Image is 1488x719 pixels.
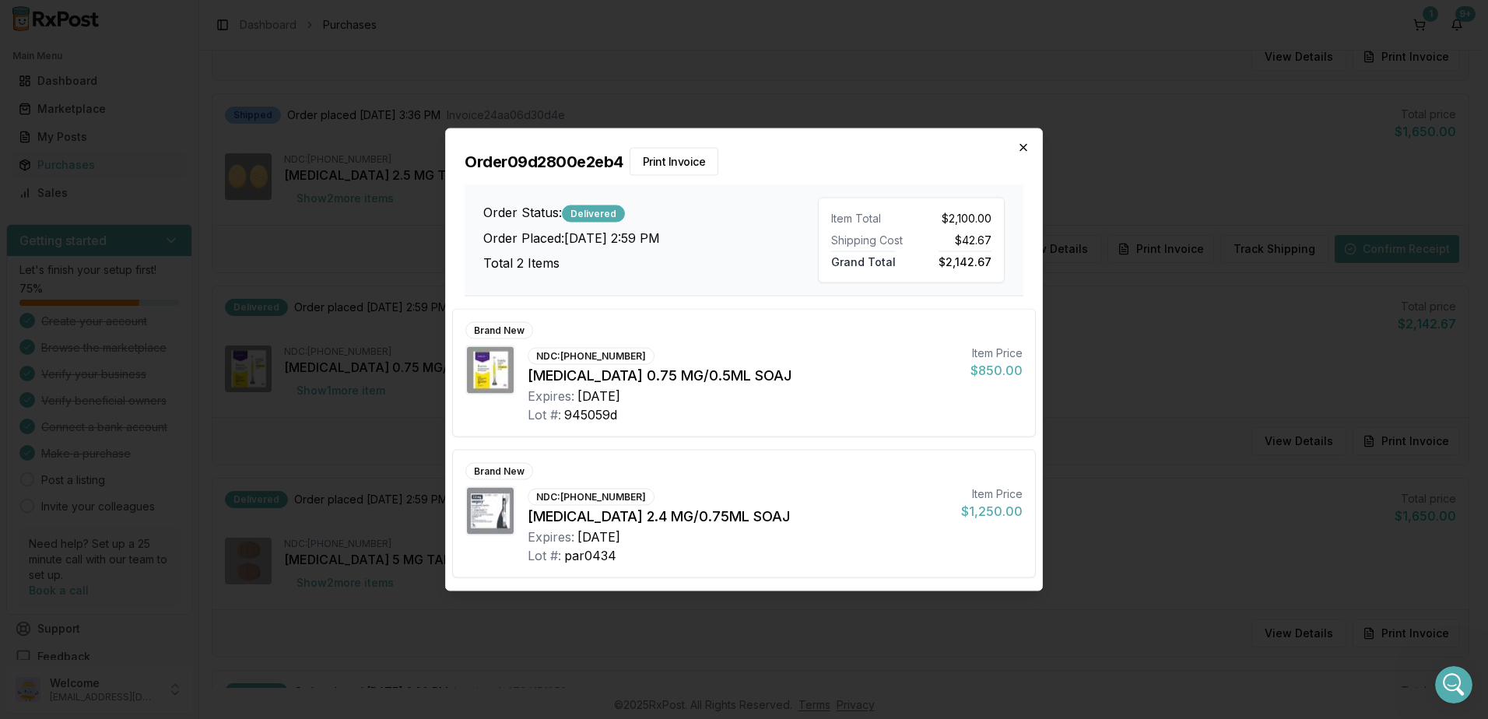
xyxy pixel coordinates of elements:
[1435,666,1472,703] iframe: Intercom live chat
[44,9,69,33] img: Profile image for Manuel
[13,477,298,503] textarea: Message…
[918,211,991,226] div: $2,100.00
[12,453,299,519] div: Manuel says…
[465,463,533,480] div: Brand New
[467,347,514,394] img: Trulicity 0.75 MG/0.5ML SOAJ
[12,330,255,395] div: I'm not sure how bad it is where you are but in CA its horrible. If you need anything else let me...
[12,330,299,407] div: Manuel says…
[465,148,1023,176] h2: Order 09d2800e2eb4
[562,205,625,222] div: Delivered
[12,105,299,212] div: Manuel says…
[25,339,243,385] div: I'm not sure how bad it is where you are but in CA its horrible. If you need anything else let me...
[234,212,299,247] div: Exactly
[528,528,574,546] div: Expires:
[528,405,561,424] div: Lot #:
[630,148,719,176] button: Print Invoice
[939,251,991,268] span: $2,142.67
[10,6,40,36] button: go back
[970,361,1023,380] div: $850.00
[56,28,299,93] div: you are a big help. the insurance don't pay enough for the injections otherwise. doesn't even cov...
[247,222,286,237] div: Exactly
[831,211,905,226] div: Item Total
[75,8,177,19] h1: [PERSON_NAME]
[577,528,620,546] div: [DATE]
[465,322,533,339] div: Brand New
[483,253,818,272] h3: Total 2 Items
[49,510,61,522] button: Gif picker
[528,506,949,528] div: [MEDICAL_DATA] 2.4 MG/0.75ML SOAJ
[483,202,818,222] h3: Order Status:
[80,258,286,273] div: and they keep increasing the cost too
[12,453,255,517] div: I wont be able to ship out [PERSON_NAME] 15mg until [DATE] for [DATE].
[564,546,616,565] div: par0434
[75,19,151,35] p: Active 16h ago
[564,405,617,424] div: 945059d
[25,462,243,508] div: I wont be able to ship out [PERSON_NAME] 15mg until [DATE] for [DATE].
[189,407,299,441] div: what you mean
[12,105,255,200] div: I use to do billing and assist with PAs reimbursement is getting worse everyday. And the stuff th...
[68,37,286,83] div: you are a big help. the insurance don't pay enough for the injections otherwise. doesn't even cov...
[528,365,958,387] div: [MEDICAL_DATA] 0.75 MG/0.5ML SOAJ
[12,407,299,454] div: LUIS says…
[12,28,299,105] div: LUIS says…
[467,488,514,535] img: Wegovy 2.4 MG/0.75ML SOAJ
[25,114,243,191] div: I use to do billing and assist with PAs reimbursement is getting worse everyday. And the stuff th...
[483,228,818,247] h3: Order Placed: [DATE] 2:59 PM
[831,233,905,248] div: Shipping Cost
[118,283,299,317] div: need mounjaro 15mg please
[12,248,299,284] div: LUIS says…
[12,212,299,248] div: LUIS says…
[273,6,301,34] div: Close
[831,251,896,268] span: Grand Total
[961,486,1023,502] div: Item Price
[577,387,620,405] div: [DATE]
[267,503,292,528] button: Send a message…
[244,6,273,36] button: Home
[202,416,286,432] div: what you mean
[528,546,561,565] div: Lot #:
[24,510,37,522] button: Emoji picker
[528,387,574,405] div: Expires:
[970,345,1023,361] div: Item Price
[68,248,299,282] div: and they keep increasing the cost too
[130,293,286,308] div: need mounjaro 15mg please
[528,348,655,365] div: NDC: [PHONE_NUMBER]
[74,510,86,522] button: Upload attachment
[918,233,991,248] div: $42.67
[961,502,1023,521] div: $1,250.00
[12,283,299,330] div: LUIS says…
[528,489,655,506] div: NDC: [PHONE_NUMBER]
